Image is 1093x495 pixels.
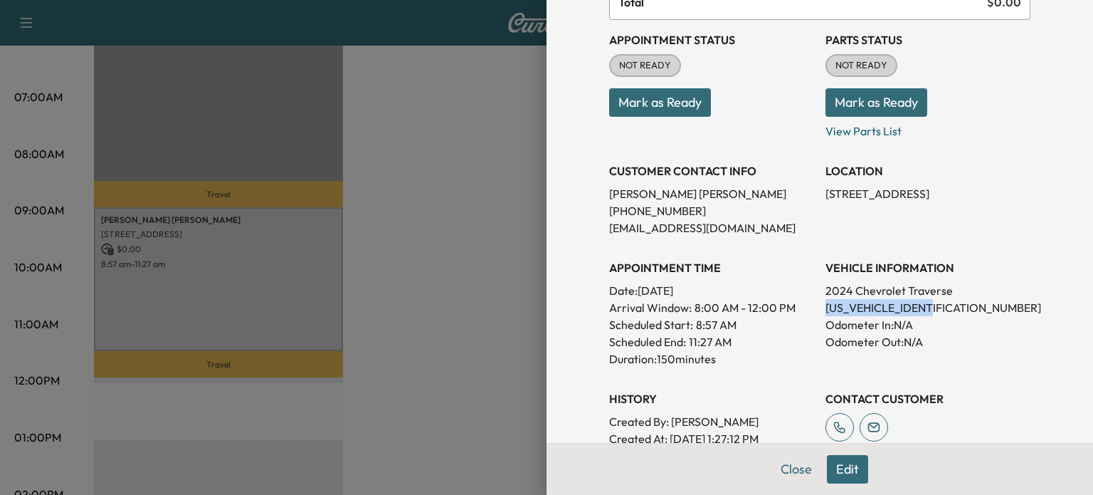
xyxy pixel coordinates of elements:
[825,117,1030,140] p: View Parts List
[611,58,680,73] span: NOT READY
[609,333,686,350] p: Scheduled End:
[609,162,814,179] h3: CUSTOMER CONTACT INFO
[825,333,1030,350] p: Odometer Out: N/A
[609,31,814,48] h3: Appointment Status
[609,390,814,407] h3: History
[609,259,814,276] h3: APPOINTMENT TIME
[825,31,1030,48] h3: Parts Status
[695,299,796,316] span: 8:00 AM - 12:00 PM
[825,316,1030,333] p: Odometer In: N/A
[609,299,814,316] p: Arrival Window:
[825,390,1030,407] h3: CONTACT CUSTOMER
[825,259,1030,276] h3: VEHICLE INFORMATION
[825,162,1030,179] h3: LOCATION
[689,333,732,350] p: 11:27 AM
[827,455,868,484] button: Edit
[825,299,1030,316] p: [US_VEHICLE_IDENTIFICATION_NUMBER]
[609,219,814,236] p: [EMAIL_ADDRESS][DOMAIN_NAME]
[609,202,814,219] p: [PHONE_NUMBER]
[827,58,896,73] span: NOT READY
[609,316,693,333] p: Scheduled Start:
[609,282,814,299] p: Date: [DATE]
[825,88,927,117] button: Mark as Ready
[609,430,814,447] p: Created At : [DATE] 1:27:12 PM
[825,282,1030,299] p: 2024 Chevrolet Traverse
[696,316,736,333] p: 8:57 AM
[825,185,1030,202] p: [STREET_ADDRESS]
[609,88,711,117] button: Mark as Ready
[609,413,814,430] p: Created By : [PERSON_NAME]
[609,350,814,368] p: Duration: 150 minutes
[609,185,814,202] p: [PERSON_NAME] [PERSON_NAME]
[771,455,821,484] button: Close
